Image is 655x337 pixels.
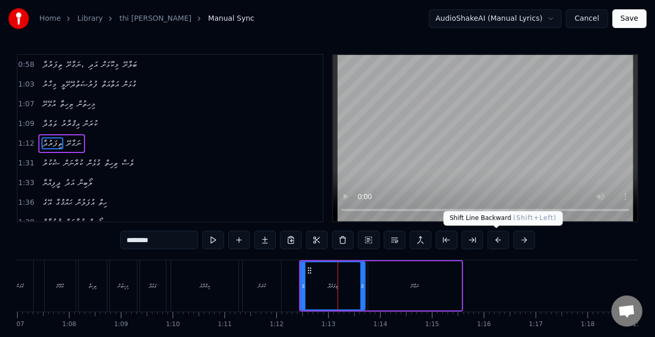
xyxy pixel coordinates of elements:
[529,320,543,329] div: 1:17
[477,320,491,329] div: 1:16
[86,157,102,169] span: ގުޅެން
[166,320,180,329] div: 1:10
[208,13,254,24] span: Manual Sync
[101,59,120,71] span: މިކޮޅަށް
[18,119,34,129] span: 1:09
[328,282,338,290] div: ތިފަރުދާ
[60,78,99,90] span: ފުރުޞަތުދޭށޭވީ
[41,196,52,208] span: އޭގެ
[76,98,96,110] span: މިހިތުން
[60,118,80,130] span: އިޤްރާރު
[612,9,647,28] button: Save
[443,211,563,226] div: Shift Line Backward
[41,98,57,110] span: އުޅޭށޭ
[373,320,387,329] div: 1:14
[41,177,62,189] span: ދީފިއްޔާ
[41,118,58,130] span: ވަޢުދާ
[87,59,99,71] span: އަދި
[322,320,336,329] div: 1:13
[57,282,64,290] div: އުޅޭށޭ
[18,217,34,228] span: 1:38
[270,320,284,329] div: 1:12
[119,13,191,24] a: thi [PERSON_NAME]
[425,320,439,329] div: 1:15
[122,78,137,90] span: ގުޅަން
[65,59,85,71] span: ނަގާށޭ،
[17,282,24,290] div: ގުޅަން
[101,78,120,90] span: އަތާއަތް
[77,13,103,24] a: Library
[82,118,99,130] span: ކުރަން
[97,196,108,208] span: ހިތް
[41,137,63,149] span: ތިފަރުދާ
[41,157,61,169] span: ޝުކުރު
[218,320,232,329] div: 1:11
[18,60,34,70] span: 0:58
[18,99,34,109] span: 1:07
[18,198,34,208] span: 1:36
[200,282,210,290] div: އިޤްރާރު
[39,13,61,24] a: Home
[18,138,34,149] span: 1:12
[8,8,29,29] img: youka
[65,137,82,149] span: ނަގާށޭ
[75,196,95,208] span: އުފަލުން
[121,157,135,169] span: ވެސް
[77,177,93,189] span: ލޯބިން
[611,296,643,327] div: Open chat
[10,320,24,329] div: 1:07
[41,59,63,71] span: ތިފަރުދާ
[581,320,595,329] div: 1:18
[411,282,419,290] div: ނަގާށޭ
[513,214,557,221] span: ( Shift+Left )
[64,177,75,189] span: އަދު
[566,9,608,28] button: Cancel
[89,282,97,290] div: ތިހިތާ
[88,216,104,228] span: ލޯބިން
[64,216,86,228] span: ކުރާނަން
[104,157,119,169] span: ތިހިތް
[149,282,157,290] div: ވަޢުދާ
[122,59,138,71] span: ބަލާށޭ
[63,157,84,169] span: ކުރާނަން
[54,196,73,208] span: ޙައްޤުގާ
[59,98,74,110] span: ތިހިތާ
[258,282,266,290] div: ކުރަން
[114,320,128,329] div: 1:09
[18,158,34,168] span: 1:31
[62,320,76,329] div: 1:08
[18,178,34,188] span: 1:33
[41,78,58,90] span: މިހާރު
[41,216,62,228] span: ޤުރުބާން
[118,282,129,290] div: މިހިތުން
[39,13,254,24] nav: breadcrumb
[18,79,34,90] span: 1:03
